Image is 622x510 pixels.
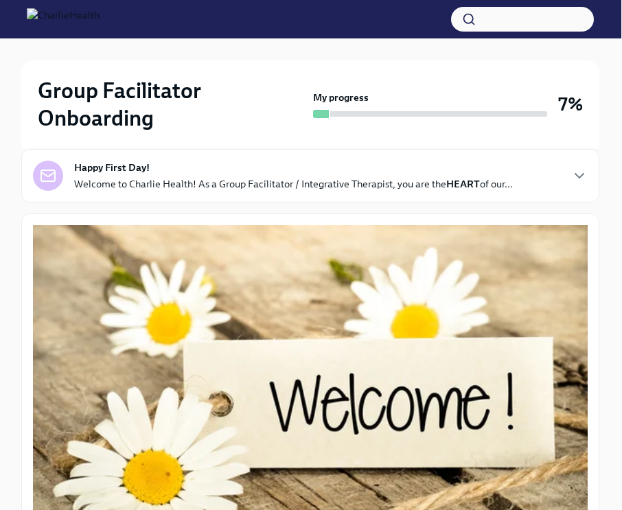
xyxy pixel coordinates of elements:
[446,178,480,190] strong: HEART
[313,91,369,104] strong: My progress
[27,8,100,30] img: CharlieHealth
[38,77,308,132] h2: Group Facilitator Onboarding
[74,177,513,191] p: Welcome to Charlie Health! As a Group Facilitator / Integrative Therapist, you are the of our...
[74,161,150,174] strong: Happy First Day!
[558,92,583,117] h3: 7%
